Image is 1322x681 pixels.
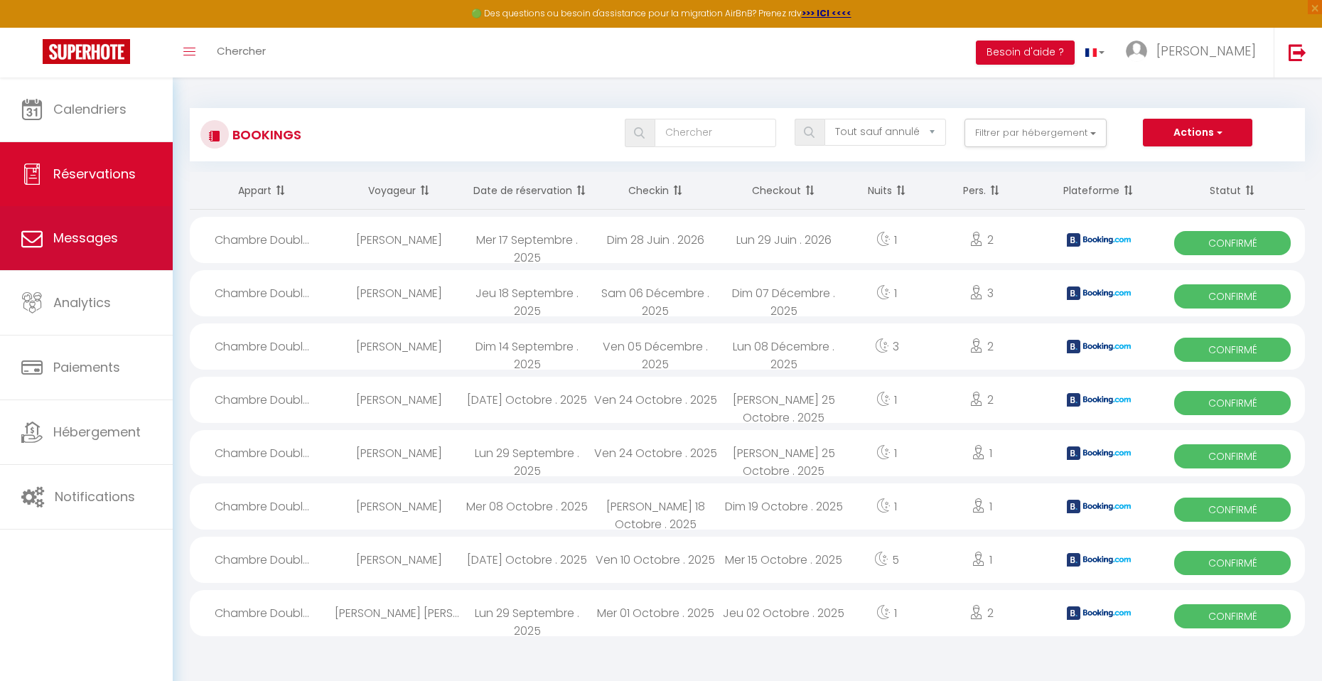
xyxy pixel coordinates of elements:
span: Chercher [217,43,266,58]
button: Filtrer par hébergement [964,119,1107,147]
input: Chercher [655,119,776,147]
span: Notifications [55,488,135,505]
img: ... [1126,41,1147,62]
span: Paiements [53,358,120,376]
th: Sort by channel [1037,172,1160,210]
th: Sort by booking date [463,172,591,210]
span: [PERSON_NAME] [1156,42,1256,60]
span: Hébergement [53,423,141,441]
th: Sort by nights [848,172,926,210]
span: Calendriers [53,100,127,118]
img: Super Booking [43,39,130,64]
span: Réservations [53,165,136,183]
h3: Bookings [229,119,301,151]
th: Sort by status [1160,172,1305,210]
th: Sort by checkout [719,172,847,210]
span: Analytics [53,294,111,311]
th: Sort by checkin [591,172,719,210]
th: Sort by people [926,172,1038,210]
button: Actions [1143,119,1252,147]
img: logout [1289,43,1306,61]
th: Sort by rentals [190,172,335,210]
button: Besoin d'aide ? [976,41,1075,65]
a: >>> ICI <<<< [802,7,851,19]
a: ... [PERSON_NAME] [1115,28,1274,77]
th: Sort by guest [335,172,463,210]
span: Messages [53,229,118,247]
a: Chercher [206,28,276,77]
